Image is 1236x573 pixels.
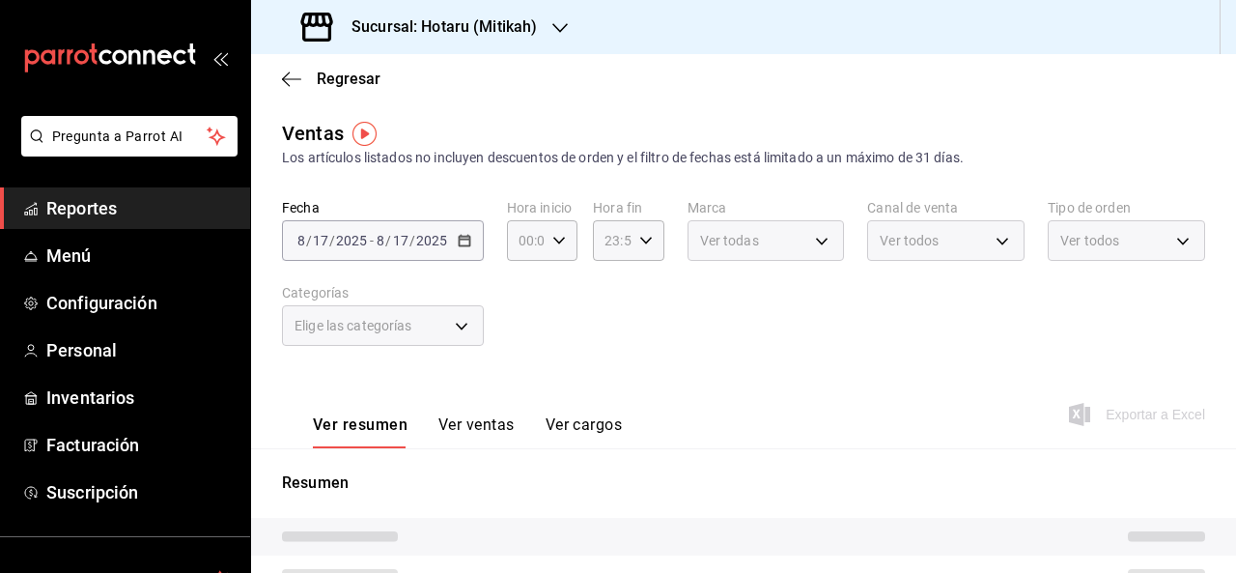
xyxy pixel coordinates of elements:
[52,127,208,147] span: Pregunta a Parrot AI
[370,233,374,248] span: -
[415,233,448,248] input: ----
[46,479,235,505] span: Suscripción
[312,233,329,248] input: --
[296,233,306,248] input: --
[409,233,415,248] span: /
[335,233,368,248] input: ----
[14,140,238,160] a: Pregunta a Parrot AI
[385,233,391,248] span: /
[313,415,407,448] button: Ver resumen
[282,148,1205,168] div: Los artículos listados no incluyen descuentos de orden y el filtro de fechas está limitado a un m...
[21,116,238,157] button: Pregunta a Parrot AI
[46,243,235,269] span: Menú
[46,195,235,221] span: Reportes
[282,119,344,148] div: Ventas
[688,201,845,215] label: Marca
[1060,231,1119,250] span: Ver todos
[507,201,577,215] label: Hora inicio
[46,432,235,458] span: Facturación
[376,233,385,248] input: --
[593,201,663,215] label: Hora fin
[282,286,484,300] label: Categorías
[306,233,312,248] span: /
[46,385,235,411] span: Inventarios
[282,472,1205,495] p: Resumen
[392,233,409,248] input: --
[329,233,335,248] span: /
[313,415,622,448] div: navigation tabs
[46,290,235,316] span: Configuración
[282,201,484,215] label: Fecha
[880,231,939,250] span: Ver todos
[867,201,1025,215] label: Canal de venta
[546,415,623,448] button: Ver cargos
[336,15,537,39] h3: Sucursal: Hotaru (Mitikah)
[295,316,412,335] span: Elige las categorías
[212,50,228,66] button: open_drawer_menu
[700,231,759,250] span: Ver todas
[317,70,380,88] span: Regresar
[438,415,515,448] button: Ver ventas
[46,337,235,363] span: Personal
[282,70,380,88] button: Regresar
[1048,201,1205,215] label: Tipo de orden
[352,122,377,146] img: Tooltip marker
